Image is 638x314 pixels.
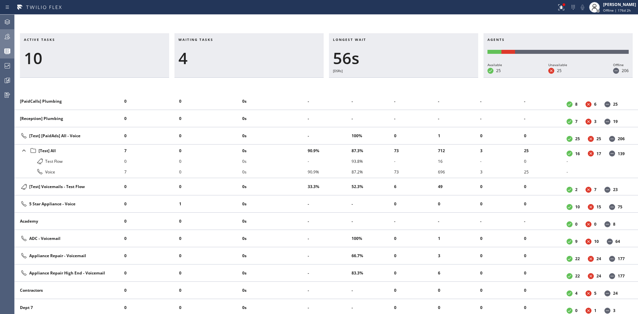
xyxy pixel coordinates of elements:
li: 0 [179,181,242,192]
dd: 4 [575,290,578,296]
li: - [352,96,394,107]
li: 73 [394,166,438,177]
dt: Offline [609,256,615,262]
li: 66.7% [352,251,394,261]
dd: 19 [613,119,618,124]
dd: 16 [575,151,580,157]
dt: Unavailable [585,308,591,314]
div: Unavailable [548,62,567,68]
li: 3 [438,251,480,261]
div: Appliance Repair - Voicemail [20,252,119,260]
li: - [308,96,352,107]
li: 0 [179,251,242,261]
li: 0s [242,181,308,192]
li: 0 [524,302,567,313]
li: 0 [179,302,242,313]
li: 0s [242,302,308,313]
li: 6 [438,268,480,278]
dt: Unavailable [585,290,591,296]
dt: Unavailable [585,119,591,125]
li: - [308,285,352,296]
li: 0 [524,199,567,209]
dd: 15 [596,204,601,210]
li: 6 [394,181,438,192]
li: - [480,156,524,166]
dt: Available [567,204,573,210]
li: 0 [179,156,242,166]
dd: 5 [594,290,596,296]
dt: Available [567,239,573,245]
dt: Offline [609,204,615,210]
li: 16 [438,156,480,166]
dd: 206 [622,68,629,73]
li: - [308,131,352,141]
dt: Unavailable [588,151,594,157]
div: Unavailable: 25 [501,50,515,54]
li: 0 [438,285,480,296]
div: [Test] [PaidAds] All - Voice [20,132,119,140]
li: 0 [179,285,242,296]
li: 0 [394,199,438,209]
li: - [352,199,394,209]
li: 0 [124,96,179,107]
dt: Offline [607,239,613,245]
dd: 75 [618,204,622,210]
li: - [524,96,567,107]
div: Offline: 206 [515,50,629,54]
dd: 2 [575,187,578,192]
li: 0 [438,199,480,209]
dt: Available [567,187,573,193]
li: 7 [124,166,179,177]
li: - [438,96,480,107]
dd: 0 [575,221,578,227]
dd: 0 [594,221,596,227]
li: - [308,268,352,278]
dd: 7 [594,187,596,192]
li: - [394,156,438,166]
dd: 25 [557,68,562,73]
div: [Test] Voicemails - Test Flow [20,183,119,191]
dt: Available [567,290,573,296]
li: 0s [242,156,308,166]
dt: Offline [609,151,615,157]
li: 0 [480,233,524,244]
li: 0 [124,113,179,124]
dt: Offline [604,221,610,227]
dd: 23 [613,187,618,192]
dt: Offline [613,68,619,74]
dt: Unavailable [585,221,591,227]
li: - [308,156,352,166]
li: 93.8% [352,156,394,166]
div: [Test] All [20,146,119,155]
div: Available [487,62,502,68]
span: Agents [487,37,505,42]
li: - [352,302,394,313]
div: [DSRs] [333,68,474,74]
dd: 64 [615,239,620,244]
li: 49 [438,181,480,192]
dd: 139 [618,151,625,157]
dt: Available [567,119,573,125]
div: Available: 25 [487,50,501,54]
li: 696 [438,166,480,177]
li: 0 [480,302,524,313]
li: - [394,96,438,107]
li: 100% [352,233,394,244]
dd: 177 [618,273,625,279]
li: 0 [480,131,524,141]
dt: Offline [604,308,610,314]
li: 0s [242,131,308,141]
dt: Offline [609,273,615,279]
li: 0 [124,251,179,261]
dd: 6 [594,101,596,107]
dt: Offline [609,136,615,142]
dd: 22 [575,273,580,279]
li: 0 [438,302,480,313]
li: 73 [394,145,438,156]
span: Offline | 176d 2h [603,8,631,13]
li: - [524,216,567,227]
li: - [524,113,567,124]
li: 0 [394,302,438,313]
dt: Offline [604,101,610,107]
li: - [308,113,352,124]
